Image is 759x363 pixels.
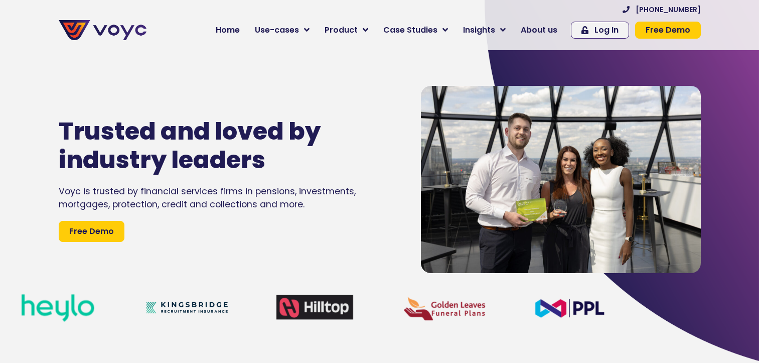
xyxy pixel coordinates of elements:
[635,22,701,39] a: Free Demo
[317,20,376,40] a: Product
[571,22,629,39] a: Log In
[376,20,456,40] a: Case Studies
[69,225,114,237] span: Free Demo
[646,26,690,34] span: Free Demo
[463,24,495,36] span: Insights
[59,221,124,242] a: Free Demo
[636,6,701,13] span: [PHONE_NUMBER]
[456,20,513,40] a: Insights
[594,26,619,34] span: Log In
[208,20,247,40] a: Home
[59,117,361,175] h1: Trusted and loved by industry leaders
[59,20,146,40] img: voyc-full-logo
[255,24,299,36] span: Use-cases
[325,24,358,36] span: Product
[216,24,240,36] span: Home
[521,24,557,36] span: About us
[623,6,701,13] a: [PHONE_NUMBER]
[59,185,391,211] div: Voyc is trusted by financial services firms in pensions, investments, mortgages, protection, cred...
[383,24,437,36] span: Case Studies
[247,20,317,40] a: Use-cases
[513,20,565,40] a: About us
